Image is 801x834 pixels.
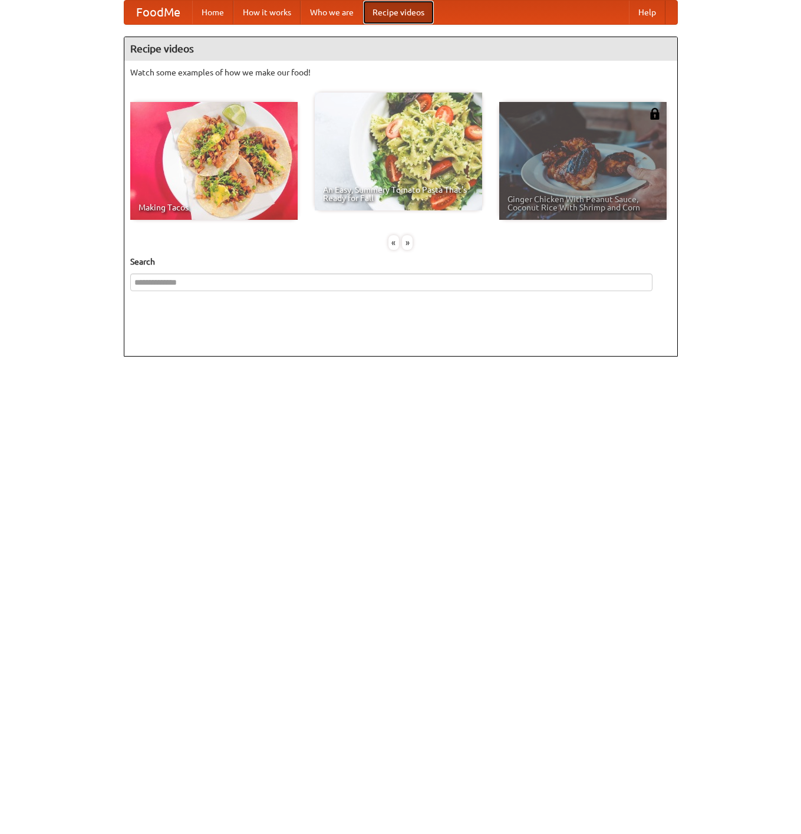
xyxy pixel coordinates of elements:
a: Home [192,1,233,24]
h4: Recipe videos [124,37,677,61]
h5: Search [130,256,671,268]
p: Watch some examples of how we make our food! [130,67,671,78]
a: Who we are [301,1,363,24]
a: FoodMe [124,1,192,24]
div: » [402,235,413,250]
a: An Easy, Summery Tomato Pasta That's Ready for Fall [315,93,482,210]
a: How it works [233,1,301,24]
div: « [388,235,399,250]
span: An Easy, Summery Tomato Pasta That's Ready for Fall [323,186,474,202]
span: Making Tacos [139,203,289,212]
img: 483408.png [649,108,661,120]
a: Recipe videos [363,1,434,24]
a: Making Tacos [130,102,298,220]
a: Help [629,1,665,24]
